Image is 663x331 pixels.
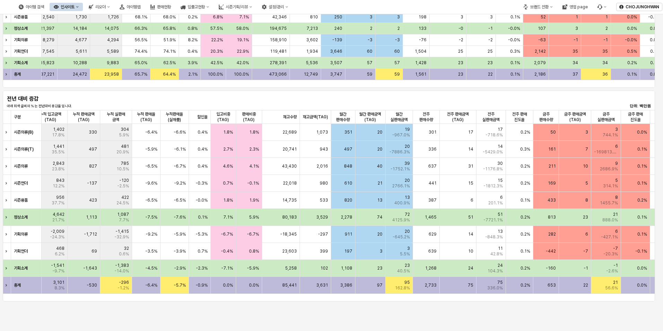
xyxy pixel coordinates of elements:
span: 9 [615,161,618,166]
span: 43,430 [282,163,297,169]
span: 34 [572,60,578,66]
span: 5,589 [107,49,119,54]
span: 42.5% [210,60,223,66]
span: 843 [56,178,64,183]
span: 785 [121,161,129,166]
span: -2 [459,37,463,43]
span: 누적판매율(실매출) [163,111,186,122]
span: 3,646 [330,49,342,54]
span: 51.9% [163,37,176,43]
span: -5429.0% [483,149,503,155]
div: 아이템맵 [127,5,140,9]
span: 301 [429,129,437,135]
div: Expand row [3,192,12,209]
span: 34 [603,60,608,66]
span: 전주 판매 진도율 [509,111,530,122]
span: 월간 실판매금액 [388,111,410,122]
span: 7.1% [240,14,249,20]
span: 0.4% [198,163,208,169]
span: 3 [575,26,578,31]
span: 100.0% [234,71,249,77]
span: 473,066 [269,71,287,77]
span: 22,689 [283,129,297,135]
span: 57 [367,60,372,66]
span: 2,540 [43,14,54,20]
button: 아이템맵 [115,3,145,11]
span: 56.5% [135,37,147,43]
span: 1 [606,14,608,20]
span: 23 [458,71,463,77]
div: 판매현황 [157,5,171,9]
span: 74.4% [135,49,147,54]
div: Expand row [3,69,12,80]
span: 5,611 [76,49,87,54]
span: 0.8% [188,26,198,31]
span: -6.5% [145,163,157,169]
span: -6.7% [174,163,186,169]
span: 2,142 [535,49,546,54]
span: 133 [419,26,427,31]
span: 월간 판매금액(TAG) [358,111,383,122]
span: 14 [498,144,503,149]
span: 20.3% [210,49,223,54]
span: -137 [87,180,97,186]
span: 42,346 [273,14,287,20]
span: 15,823 [40,60,54,66]
span: 0.1% [651,49,660,54]
span: -1 [488,26,493,31]
span: 4.6% [223,163,233,169]
div: 설정/관리 [269,5,284,9]
span: -139 [332,37,342,43]
span: 5.9% [119,132,129,138]
span: 4.1% [250,163,259,169]
span: -6.6% [174,129,186,135]
span: 전주 판매금액(TAG) [442,111,473,122]
div: Expand row [3,209,12,226]
span: 107 [538,26,546,31]
span: 12,749 [304,71,318,77]
span: 0.0% [627,14,637,20]
span: 0.1% [511,60,520,66]
span: 1,073 [317,129,328,135]
span: 481 [121,144,129,149]
span: -120 [119,178,129,183]
span: 23 [458,60,463,66]
span: 14,184 [73,26,87,31]
span: 250 [334,14,342,20]
span: 2 [606,26,608,31]
span: -5.9% [145,146,157,152]
span: 35 [572,49,578,54]
span: 1,504 [415,49,427,54]
div: Expand row [3,158,12,175]
div: Expand row [3,11,12,23]
span: 0.4% [198,129,208,135]
span: 7,545 [42,49,54,54]
span: 금주 판매수량 [536,111,556,122]
span: 50 [551,129,556,135]
span: 52 [541,14,546,20]
span: 211 [549,163,556,169]
span: -9.6% [145,180,157,186]
span: 10 [583,163,588,169]
h5: 전년 대비 증감 [7,95,114,102]
div: 입출고현황 [176,3,213,11]
div: 리오더 [95,5,106,9]
span: 3 [585,129,588,135]
div: 아이템 검색 [26,5,44,9]
span: 1,428 [415,60,427,66]
span: 2.1% [188,71,198,77]
span: 827 [89,163,97,169]
span: 22.2% [211,37,223,43]
span: 3,602 [307,37,318,43]
span: 7 [585,146,588,152]
span: 누적 실판매 금액 [103,111,129,122]
span: 1.8% [223,129,233,135]
div: 인사이트 [50,3,83,11]
span: 20 [405,144,410,149]
span: 60 [367,49,372,54]
button: 브랜드 전환 [519,3,557,11]
span: -6.4% [145,129,157,135]
span: 17 [468,129,473,135]
span: 35.5% [52,149,64,155]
